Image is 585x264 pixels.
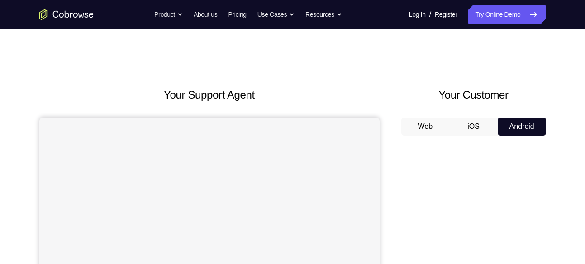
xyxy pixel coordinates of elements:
a: Pricing [228,5,246,24]
a: About us [194,5,217,24]
a: Try Online Demo [468,5,546,24]
span: / [429,9,431,20]
button: Web [401,118,450,136]
button: iOS [449,118,498,136]
a: Log In [409,5,426,24]
a: Register [435,5,457,24]
button: Resources [305,5,342,24]
button: Android [498,118,546,136]
h2: Your Customer [401,87,546,103]
button: Use Cases [257,5,295,24]
h2: Your Support Agent [39,87,380,103]
a: Go to the home page [39,9,94,20]
button: Product [154,5,183,24]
